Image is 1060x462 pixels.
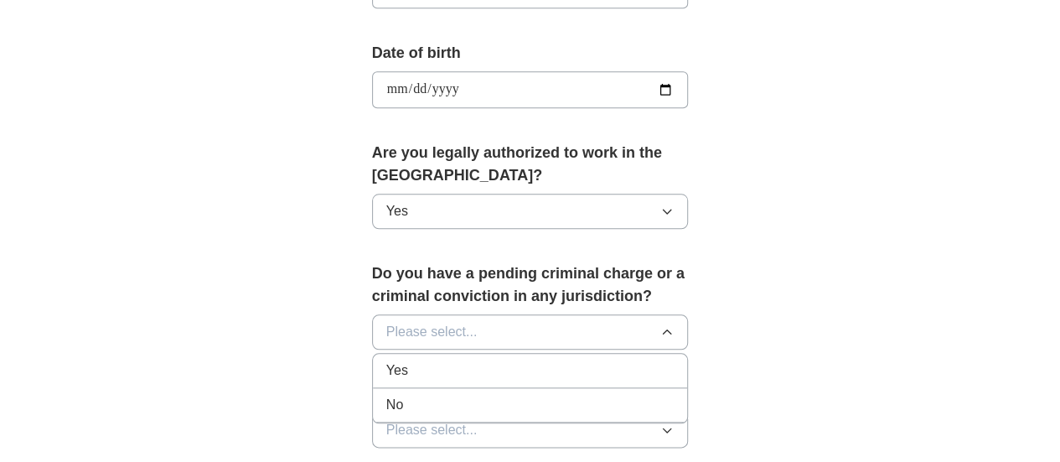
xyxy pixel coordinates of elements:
span: Yes [386,201,408,221]
span: Yes [386,361,408,381]
label: Date of birth [372,42,689,65]
button: Yes [372,194,689,229]
span: Please select... [386,420,478,440]
label: Are you legally authorized to work in the [GEOGRAPHIC_DATA]? [372,142,689,187]
label: Do you have a pending criminal charge or a criminal conviction in any jurisdiction? [372,262,689,308]
span: Please select... [386,322,478,342]
button: Please select... [372,413,689,448]
button: Please select... [372,314,689,350]
span: No [386,395,403,415]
